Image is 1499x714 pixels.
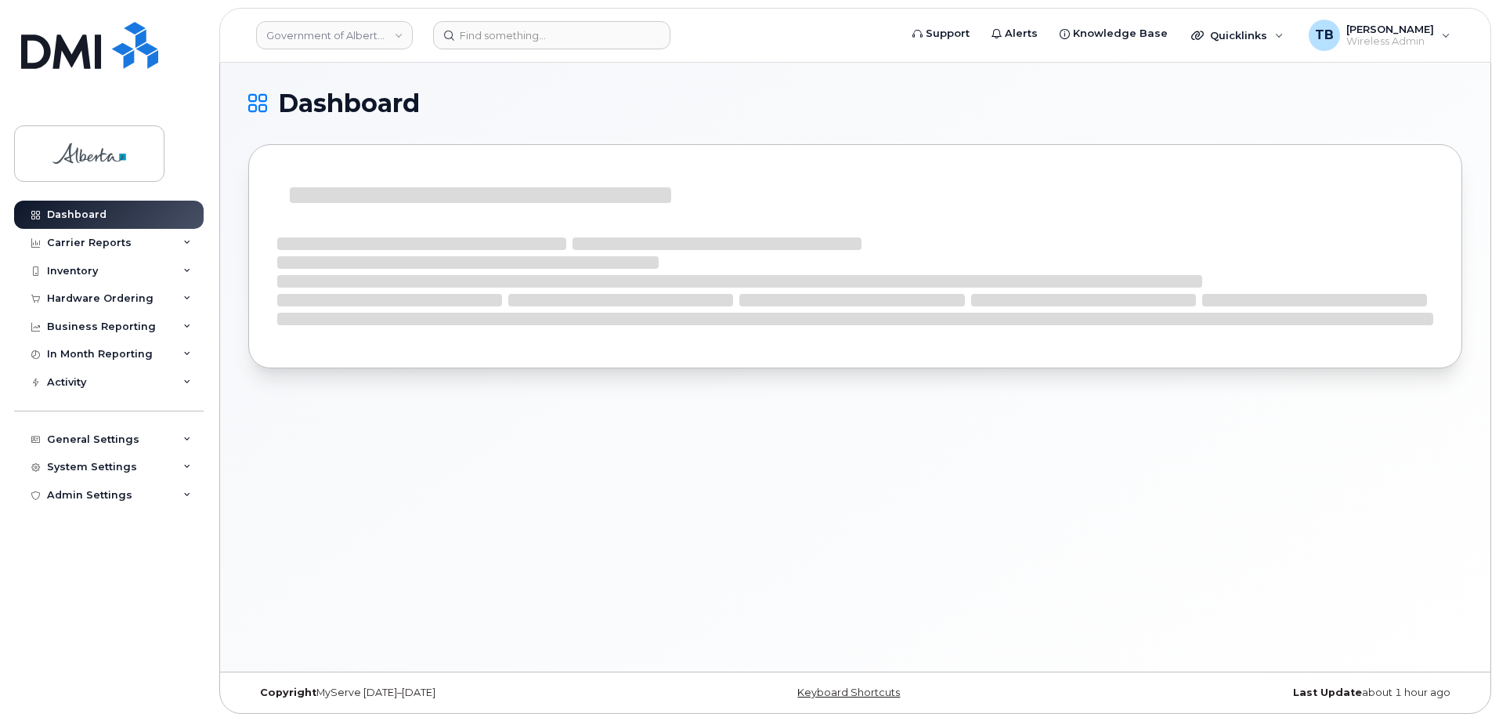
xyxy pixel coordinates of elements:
[248,687,653,699] div: MyServe [DATE]–[DATE]
[1057,687,1462,699] div: about 1 hour ago
[797,687,900,698] a: Keyboard Shortcuts
[278,92,420,115] span: Dashboard
[1293,687,1362,698] strong: Last Update
[260,687,316,698] strong: Copyright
